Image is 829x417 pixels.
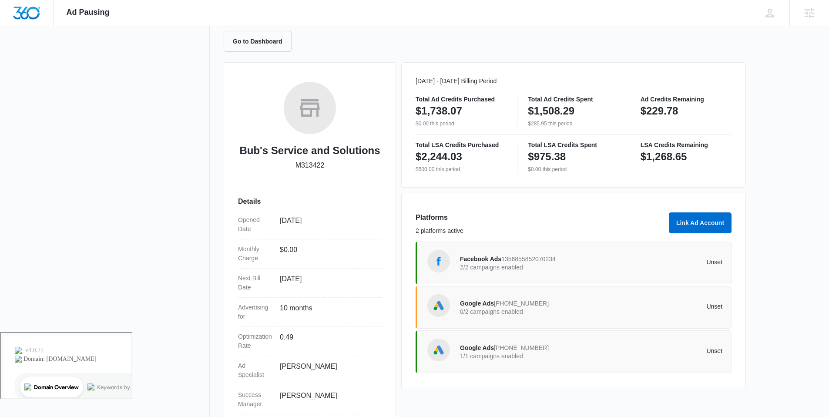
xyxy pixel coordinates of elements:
[460,300,494,307] span: Google Ads
[238,361,273,380] dt: Ad Specialist
[669,212,732,233] button: Link Ad Account
[67,8,110,17] span: Ad Pausing
[416,77,732,86] p: [DATE] - [DATE] Billing Period
[528,96,619,102] p: Total Ad Credits Spent
[295,160,325,171] p: M313422
[416,96,507,102] p: Total Ad Credits Purchased
[528,104,574,118] p: $1,508.29
[238,215,273,234] dt: Opened Date
[238,298,382,327] div: Advertising for10 months
[641,142,732,148] p: LSA Credits Remaining
[416,212,664,223] h3: Platforms
[460,344,494,351] span: Google Ads
[591,303,723,309] p: Unset
[528,165,619,173] p: $0.00 this period
[528,142,619,148] p: Total LSA Credits Spent
[641,150,687,164] p: $1,268.65
[238,385,382,414] div: Success Manager[PERSON_NAME]
[494,300,549,307] span: [PHONE_NUMBER]
[460,353,591,359] p: 1/1 campaigns enabled
[14,14,21,21] img: logo_orange.svg
[416,286,732,329] a: Google AdsGoogle Ads[PHONE_NUMBER]0/2 campaigns enabledUnset
[238,210,382,239] div: Opened Date[DATE]
[238,356,382,385] div: Ad Specialist[PERSON_NAME]
[238,239,382,269] div: Monthly Charge$0.00
[528,120,619,128] p: $285.95 this period
[280,332,375,350] dd: 0.49
[460,264,591,270] p: 2/2 campaigns enabled
[224,37,297,45] a: Go to Dashboard
[641,104,678,118] p: $229.78
[591,259,723,265] p: Unset
[23,23,96,30] div: Domain: [DOMAIN_NAME]
[416,242,732,284] a: Facebook AdsFacebook Ads13568558520702342/2 campaigns enabledUnset
[501,256,556,262] span: 1356855852070234
[416,104,462,118] p: $1,738.07
[432,255,445,268] img: Facebook Ads
[87,50,94,57] img: tab_keywords_by_traffic_grey.svg
[280,274,375,292] dd: [DATE]
[432,299,445,312] img: Google Ads
[460,256,501,262] span: Facebook Ads
[280,245,375,263] dd: $0.00
[24,14,43,21] div: v 4.0.25
[280,215,375,234] dd: [DATE]
[280,390,375,409] dd: [PERSON_NAME]
[528,150,566,164] p: $975.38
[239,143,380,158] h2: Bub's Service and Solutions
[14,23,21,30] img: website_grey.svg
[238,390,273,409] dt: Success Manager
[416,330,732,373] a: Google AdsGoogle Ads[PHONE_NUMBER]1/1 campaigns enabledUnset
[238,332,273,350] dt: Optimization Rate
[238,327,382,356] div: Optimization Rate0.49
[224,31,292,52] button: Go to Dashboard
[238,303,273,321] dt: Advertising for
[416,165,507,173] p: $500.00 this period
[280,361,375,380] dd: [PERSON_NAME]
[416,142,507,148] p: Total LSA Credits Purchased
[416,120,507,128] p: $0.00 this period
[238,274,273,292] dt: Next Bill Date
[280,303,375,321] dd: 10 months
[33,51,78,57] div: Domain Overview
[641,96,732,102] p: Ad Credits Remaining
[96,51,147,57] div: Keywords by Traffic
[591,348,723,354] p: Unset
[460,309,591,315] p: 0/2 campaigns enabled
[416,226,664,235] p: 2 platforms active
[432,343,445,356] img: Google Ads
[238,245,273,263] dt: Monthly Charge
[23,50,30,57] img: tab_domain_overview_orange.svg
[416,150,462,164] p: $2,244.03
[238,269,382,298] div: Next Bill Date[DATE]
[494,344,549,351] span: [PHONE_NUMBER]
[238,196,382,207] h3: Details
